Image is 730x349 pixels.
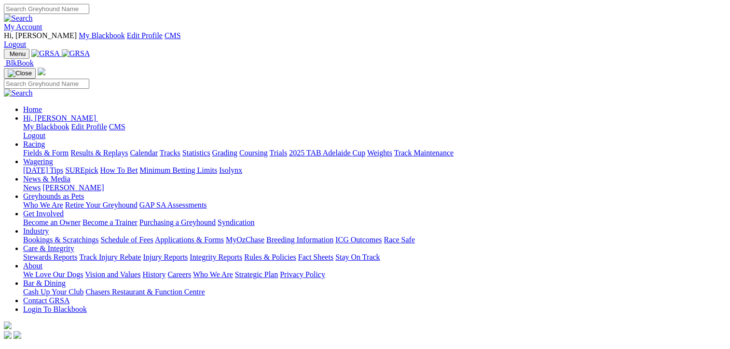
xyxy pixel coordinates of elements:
[23,209,64,218] a: Get Involved
[280,270,325,279] a: Privacy Policy
[23,114,98,122] a: Hi, [PERSON_NAME]
[239,149,268,157] a: Coursing
[85,288,205,296] a: Chasers Restaurant & Function Centre
[79,31,125,40] a: My Blackbook
[4,31,726,49] div: My Account
[167,270,191,279] a: Careers
[70,149,128,157] a: Results & Replays
[14,331,21,339] img: twitter.svg
[23,131,45,140] a: Logout
[23,305,87,313] a: Login To Blackbook
[83,218,138,226] a: Become a Trainer
[139,218,216,226] a: Purchasing a Greyhound
[23,227,49,235] a: Industry
[23,236,98,244] a: Bookings & Scratchings
[4,331,12,339] img: facebook.svg
[10,50,26,57] span: Menu
[235,270,278,279] a: Strategic Plan
[127,31,163,40] a: Edit Profile
[23,296,69,305] a: Contact GRSA
[23,288,83,296] a: Cash Up Your Club
[85,270,140,279] a: Vision and Values
[142,270,165,279] a: History
[23,236,726,244] div: Industry
[394,149,454,157] a: Track Maintenance
[79,253,141,261] a: Track Injury Rebate
[4,79,89,89] input: Search
[23,218,726,227] div: Get Involved
[65,166,98,174] a: SUREpick
[23,218,81,226] a: Become an Owner
[130,149,158,157] a: Calendar
[23,288,726,296] div: Bar & Dining
[4,89,33,98] img: Search
[100,236,153,244] a: Schedule of Fees
[23,149,69,157] a: Fields & Form
[23,175,70,183] a: News & Media
[23,123,69,131] a: My Blackbook
[335,236,382,244] a: ICG Outcomes
[266,236,333,244] a: Breeding Information
[23,192,84,200] a: Greyhounds as Pets
[244,253,296,261] a: Rules & Policies
[23,262,42,270] a: About
[23,183,41,192] a: News
[4,14,33,23] img: Search
[23,253,77,261] a: Stewards Reports
[23,270,83,279] a: We Love Our Dogs
[219,166,242,174] a: Isolynx
[4,59,34,67] a: BlkBook
[65,201,138,209] a: Retire Your Greyhound
[289,149,365,157] a: 2025 TAB Adelaide Cup
[23,279,66,287] a: Bar & Dining
[31,49,60,58] img: GRSA
[160,149,180,157] a: Tracks
[100,166,138,174] a: How To Bet
[335,253,380,261] a: Stay On Track
[42,183,104,192] a: [PERSON_NAME]
[4,4,89,14] input: Search
[23,166,63,174] a: [DATE] Tips
[23,166,726,175] div: Wagering
[226,236,264,244] a: MyOzChase
[23,201,726,209] div: Greyhounds as Pets
[4,68,36,79] button: Toggle navigation
[23,183,726,192] div: News & Media
[23,140,45,148] a: Racing
[23,253,726,262] div: Care & Integrity
[182,149,210,157] a: Statistics
[367,149,392,157] a: Weights
[23,270,726,279] div: About
[23,123,726,140] div: Hi, [PERSON_NAME]
[143,253,188,261] a: Injury Reports
[23,114,96,122] span: Hi, [PERSON_NAME]
[23,201,63,209] a: Who We Are
[8,70,32,77] img: Close
[62,49,90,58] img: GRSA
[139,201,207,209] a: GAP SA Assessments
[384,236,414,244] a: Race Safe
[23,157,53,166] a: Wagering
[71,123,107,131] a: Edit Profile
[23,105,42,113] a: Home
[218,218,254,226] a: Syndication
[4,23,42,31] a: My Account
[4,321,12,329] img: logo-grsa-white.png
[165,31,181,40] a: CMS
[190,253,242,261] a: Integrity Reports
[298,253,333,261] a: Fact Sheets
[193,270,233,279] a: Who We Are
[4,49,29,59] button: Toggle navigation
[155,236,224,244] a: Applications & Forms
[109,123,125,131] a: CMS
[23,149,726,157] div: Racing
[6,59,34,67] span: BlkBook
[139,166,217,174] a: Minimum Betting Limits
[4,31,77,40] span: Hi, [PERSON_NAME]
[212,149,237,157] a: Grading
[38,68,45,75] img: logo-grsa-white.png
[23,244,74,252] a: Care & Integrity
[4,40,26,48] a: Logout
[269,149,287,157] a: Trials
